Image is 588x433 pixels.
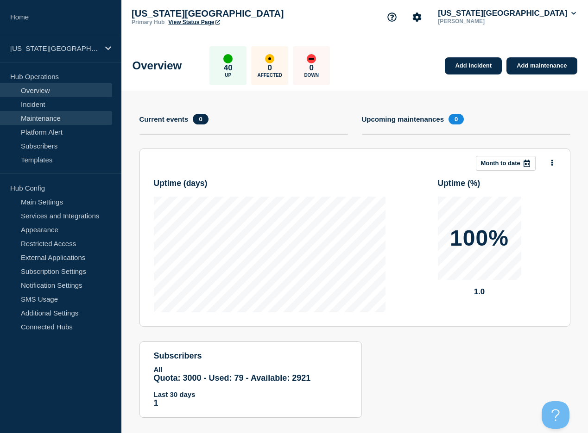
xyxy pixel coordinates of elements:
[154,398,348,408] p: 1
[154,179,386,188] h3: Uptime ( days )
[132,8,317,19] p: [US_STATE][GEOGRAPHIC_DATA]
[258,73,282,78] p: Affected
[438,287,521,297] p: 1.0
[436,9,578,18] button: [US_STATE][GEOGRAPHIC_DATA]
[481,160,520,167] p: Month to date
[154,365,348,373] p: All
[506,57,577,74] a: Add maintenance
[542,401,569,429] iframe: Help Scout Beacon - Open
[304,73,319,78] p: Down
[449,114,464,124] span: 0
[154,390,348,398] p: Last 30 days
[382,7,402,27] button: Support
[450,227,509,249] p: 100%
[310,63,314,73] p: 0
[445,57,502,74] a: Add incident
[436,18,532,25] p: [PERSON_NAME]
[133,59,182,72] h1: Overview
[476,156,536,171] button: Month to date
[268,63,272,73] p: 0
[225,73,231,78] p: Up
[132,19,164,25] p: Primary Hub
[154,351,348,361] h4: subscribers
[223,54,233,63] div: up
[193,114,208,124] span: 0
[407,7,427,27] button: Account settings
[362,115,444,123] h4: Upcoming maintenances
[168,19,220,25] a: View Status Page
[154,373,311,383] span: Quota: 3000 - Used: 79 - Available: 2921
[438,179,556,188] h3: Uptime ( % )
[265,54,274,63] div: affected
[139,115,189,123] h4: Current events
[10,44,99,52] p: [US_STATE][GEOGRAPHIC_DATA]
[224,63,233,73] p: 40
[307,54,316,63] div: down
